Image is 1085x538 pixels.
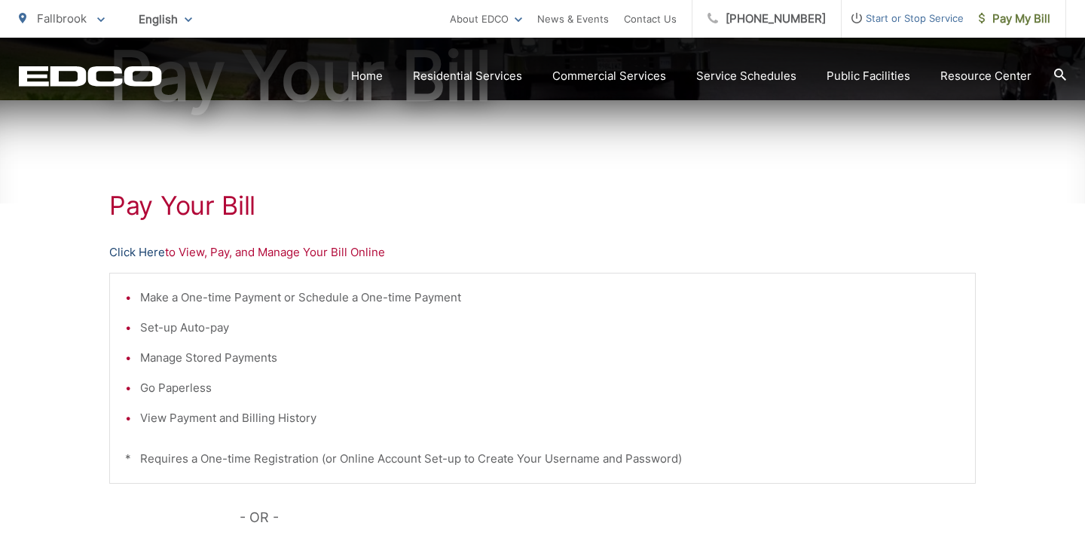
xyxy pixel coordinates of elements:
[624,10,677,28] a: Contact Us
[552,67,666,85] a: Commercial Services
[140,289,960,307] li: Make a One-time Payment or Schedule a One-time Payment
[140,379,960,397] li: Go Paperless
[827,67,910,85] a: Public Facilities
[413,67,522,85] a: Residential Services
[37,11,87,26] span: Fallbrook
[979,10,1050,28] span: Pay My Bill
[537,10,609,28] a: News & Events
[351,67,383,85] a: Home
[240,506,976,529] p: - OR -
[696,67,796,85] a: Service Schedules
[450,10,522,28] a: About EDCO
[109,191,976,221] h1: Pay Your Bill
[140,319,960,337] li: Set-up Auto-pay
[19,66,162,87] a: EDCD logo. Return to the homepage.
[940,67,1032,85] a: Resource Center
[109,243,165,261] a: Click Here
[127,6,203,32] span: English
[125,450,960,468] p: * Requires a One-time Registration (or Online Account Set-up to Create Your Username and Password)
[140,409,960,427] li: View Payment and Billing History
[140,349,960,367] li: Manage Stored Payments
[109,243,976,261] p: to View, Pay, and Manage Your Bill Online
